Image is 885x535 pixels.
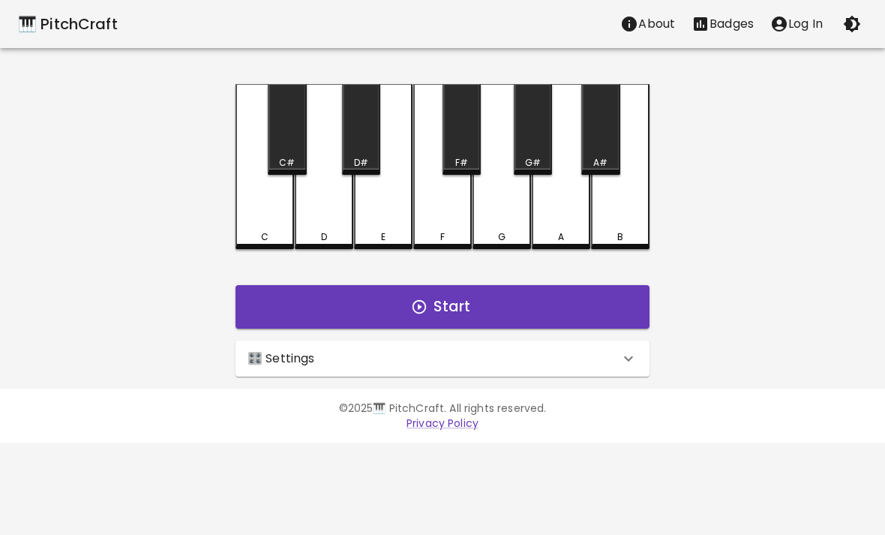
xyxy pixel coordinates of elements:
p: 🎛️ Settings [247,350,315,368]
div: C# [279,156,295,170]
div: E [381,230,385,244]
button: About [612,9,683,39]
p: Badges [709,15,754,33]
div: A [558,230,564,244]
div: A# [593,156,607,170]
button: account of current user [762,9,831,39]
div: B [617,230,623,244]
div: C [261,230,268,244]
p: © 2025 🎹 PitchCraft. All rights reserved. [18,401,867,416]
div: G [498,230,505,244]
div: G# [525,156,541,170]
button: Start [235,285,649,329]
div: F# [455,156,468,170]
a: 🎹 PitchCraft [18,12,118,36]
div: 🎛️ Settings [235,341,649,377]
p: About [638,15,675,33]
div: D [321,230,327,244]
button: Stats [683,9,762,39]
div: D# [354,156,368,170]
p: Log In [788,15,823,33]
div: F [440,230,445,244]
a: Privacy Policy [406,416,478,431]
